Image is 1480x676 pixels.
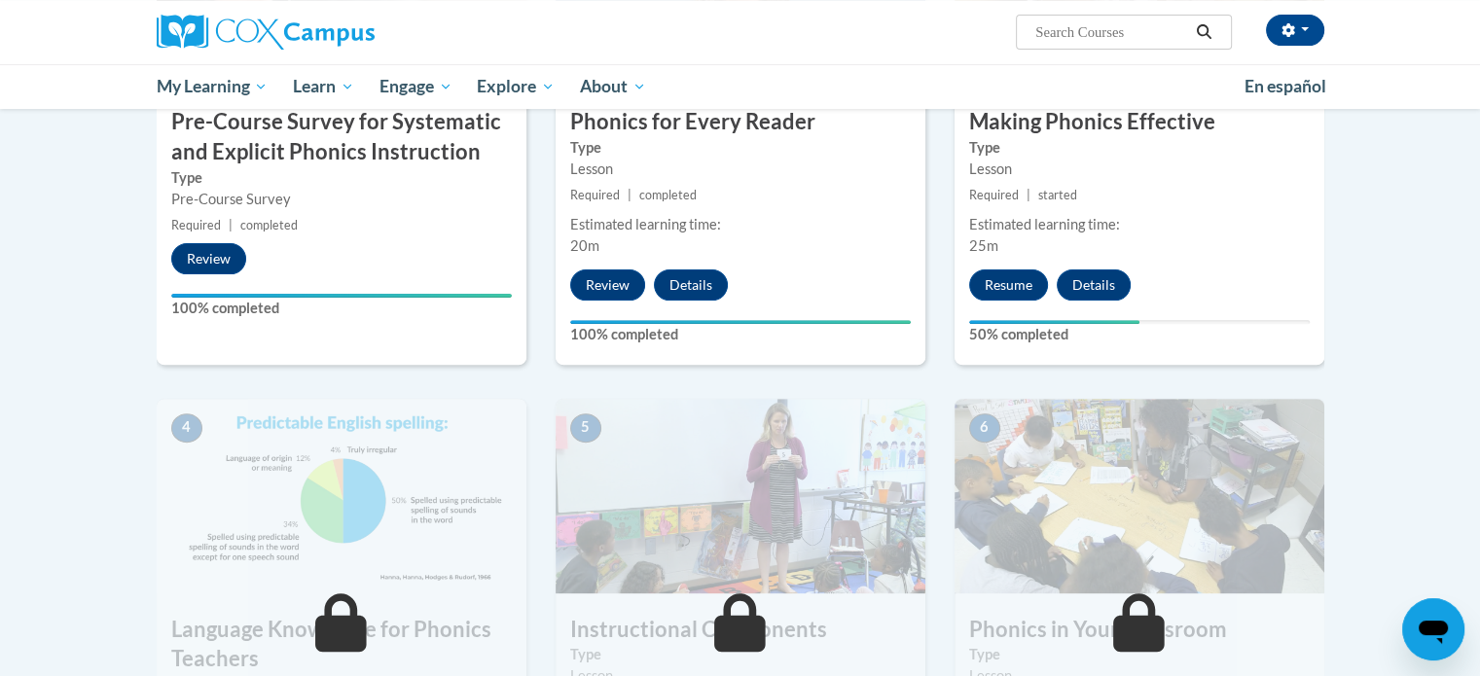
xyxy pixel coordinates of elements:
h3: Instructional Components [556,615,925,645]
h3: Language Knowledge for Phonics Teachers [157,615,526,675]
button: Resume [969,269,1048,301]
div: Main menu [127,64,1354,109]
a: Cox Campus [157,15,526,50]
span: Required [171,218,221,232]
button: Review [171,243,246,274]
span: completed [240,218,298,232]
a: Learn [280,64,367,109]
label: Type [969,137,1310,159]
a: Explore [464,64,567,109]
div: Estimated learning time: [570,214,911,235]
img: Course Image [556,399,925,593]
img: Course Image [157,399,526,593]
button: Review [570,269,645,301]
label: 100% completed [171,298,512,319]
h3: Phonics in Your Classroom [955,615,1324,645]
span: | [628,188,632,202]
label: Type [570,137,911,159]
span: Learn [293,75,354,98]
a: My Learning [144,64,281,109]
span: Explore [477,75,555,98]
img: Course Image [955,399,1324,593]
span: En español [1245,76,1326,96]
a: About [567,64,659,109]
label: 100% completed [570,324,911,345]
span: Engage [379,75,452,98]
img: Cox Campus [157,15,375,50]
span: About [580,75,646,98]
h3: Pre-Course Survey for Systematic and Explicit Phonics Instruction [157,107,526,167]
span: Required [570,188,620,202]
div: Lesson [969,159,1310,180]
button: Details [654,269,728,301]
label: Type [171,167,512,189]
h3: Phonics for Every Reader [556,107,925,137]
button: Details [1057,269,1131,301]
div: Estimated learning time: [969,214,1310,235]
iframe: Button to launch messaging window [1402,598,1464,660]
input: Search Courses [1033,20,1189,44]
h3: Making Phonics Effective [955,107,1324,137]
span: | [229,218,233,232]
button: Account Settings [1266,15,1324,46]
button: Search [1189,20,1218,44]
div: Pre-Course Survey [171,189,512,210]
span: 6 [969,413,1000,443]
span: My Learning [156,75,268,98]
label: 50% completed [969,324,1310,345]
span: | [1027,188,1030,202]
span: Required [969,188,1019,202]
div: Lesson [570,159,911,180]
div: Your progress [969,320,1139,324]
span: 25m [969,237,998,254]
div: Your progress [570,320,911,324]
span: 5 [570,413,601,443]
span: completed [639,188,697,202]
span: 4 [171,413,202,443]
a: Engage [367,64,465,109]
label: Type [570,644,911,665]
div: Your progress [171,294,512,298]
label: Type [969,644,1310,665]
a: En español [1232,66,1339,107]
span: 20m [570,237,599,254]
span: started [1038,188,1077,202]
